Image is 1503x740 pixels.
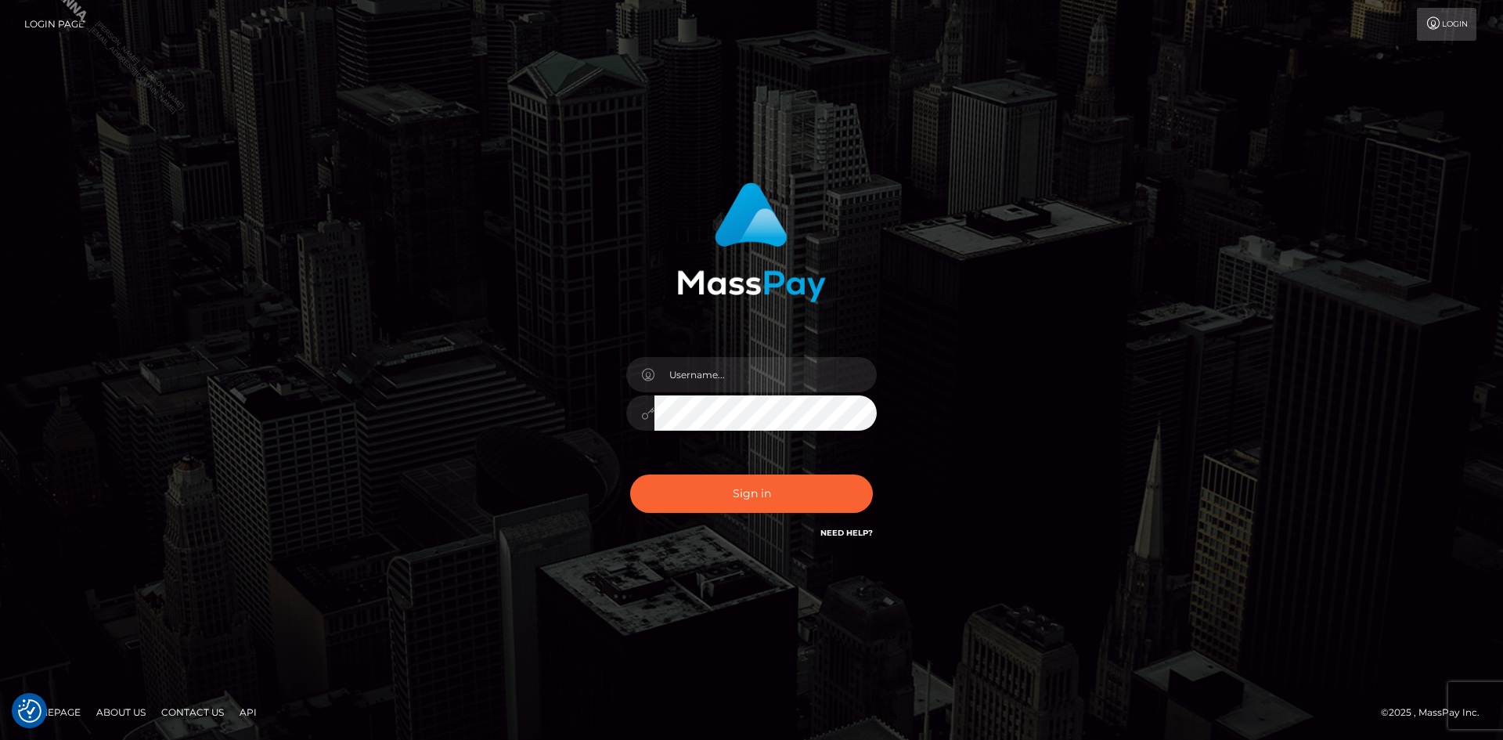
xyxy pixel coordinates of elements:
[1417,8,1476,41] a: Login
[155,700,230,724] a: Contact Us
[17,700,87,724] a: Homepage
[18,699,41,723] button: Consent Preferences
[1381,704,1491,721] div: © 2025 , MassPay Inc.
[654,357,877,392] input: Username...
[18,699,41,723] img: Revisit consent button
[24,8,85,41] a: Login Page
[630,475,873,513] button: Sign in
[677,182,826,302] img: MassPay Login
[90,700,152,724] a: About Us
[820,528,873,538] a: Need Help?
[233,700,263,724] a: API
